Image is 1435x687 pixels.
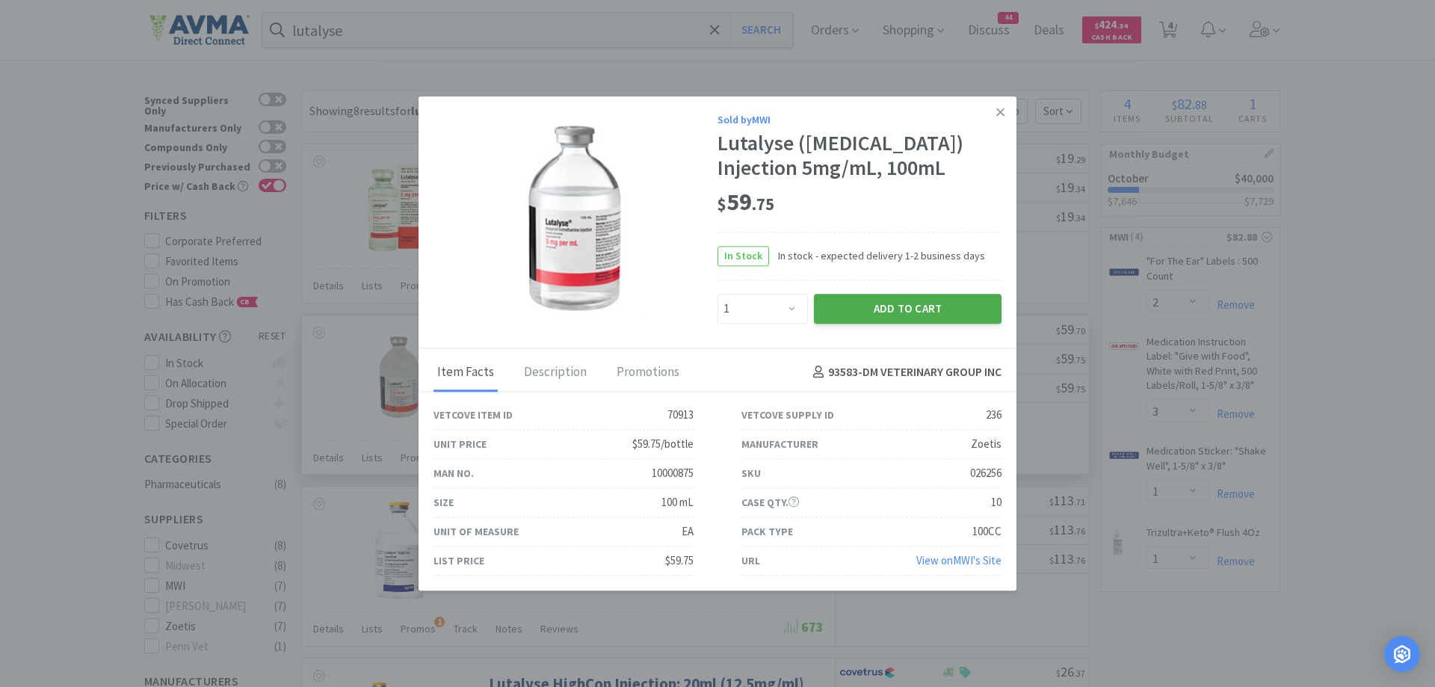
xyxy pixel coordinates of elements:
div: URL [741,552,760,569]
div: 10000875 [652,464,694,482]
div: Case Qty. [741,494,799,511]
div: Man No. [433,465,474,481]
div: 236 [986,406,1002,424]
div: Vetcove Item ID [433,407,513,423]
div: Promotions [613,354,683,392]
img: 02b26f1c5ea1418094dced37a4487aaf_236.png [506,120,645,315]
div: Open Intercom Messenger [1384,636,1420,672]
a: View onMWI's Site [916,553,1002,567]
div: Unit Price [433,436,487,452]
div: 026256 [970,464,1002,482]
div: Item Facts [433,354,498,392]
div: 100CC [972,523,1002,540]
span: In Stock [718,247,768,265]
div: Size [433,494,454,511]
span: In stock - expected delivery 1-2 business days [769,247,985,264]
div: SKU [741,465,761,481]
div: Pack Type [741,523,793,540]
button: Add to Cart [814,294,1002,324]
div: 100 mL [661,493,694,511]
div: Unit of Measure [433,523,519,540]
h4: 93583 - DM VETERINARY GROUP INC [807,363,1002,383]
div: $59.75 [665,552,694,570]
div: Vetcove Supply ID [741,407,834,423]
div: $59.75/bottle [632,435,694,453]
div: Sold by MWI [717,111,1002,128]
div: List Price [433,552,484,569]
span: . 75 [752,194,774,215]
div: 70913 [667,406,694,424]
div: EA [682,523,694,540]
div: 10 [991,493,1002,511]
div: Description [520,354,590,392]
div: Lutalyse ([MEDICAL_DATA]) Injection 5mg/mL, 100mL [717,131,1002,181]
div: Manufacturer [741,436,818,452]
span: 59 [717,187,774,217]
div: Zoetis [971,435,1002,453]
span: $ [717,194,726,215]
